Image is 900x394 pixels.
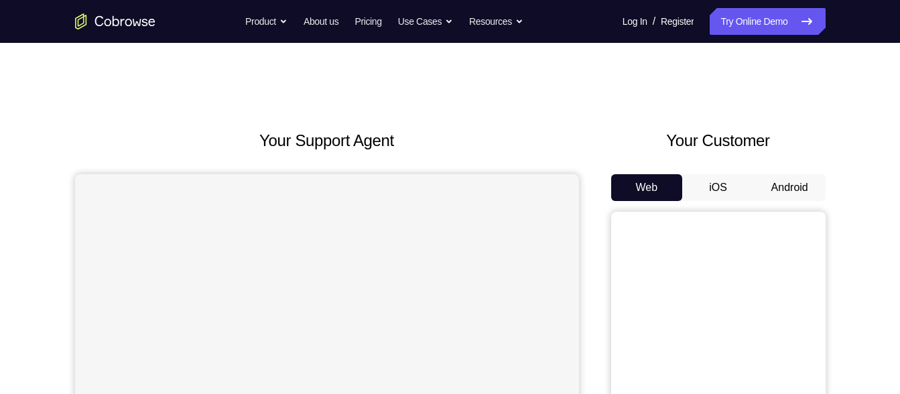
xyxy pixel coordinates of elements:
[653,13,655,29] span: /
[623,8,647,35] a: Log In
[754,174,826,201] button: Android
[75,129,579,153] h2: Your Support Agent
[245,8,287,35] button: Product
[682,174,754,201] button: iOS
[304,8,338,35] a: About us
[469,8,523,35] button: Resources
[398,8,453,35] button: Use Cases
[710,8,825,35] a: Try Online Demo
[611,129,826,153] h2: Your Customer
[611,174,683,201] button: Web
[355,8,381,35] a: Pricing
[661,8,694,35] a: Register
[75,13,155,29] a: Go to the home page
